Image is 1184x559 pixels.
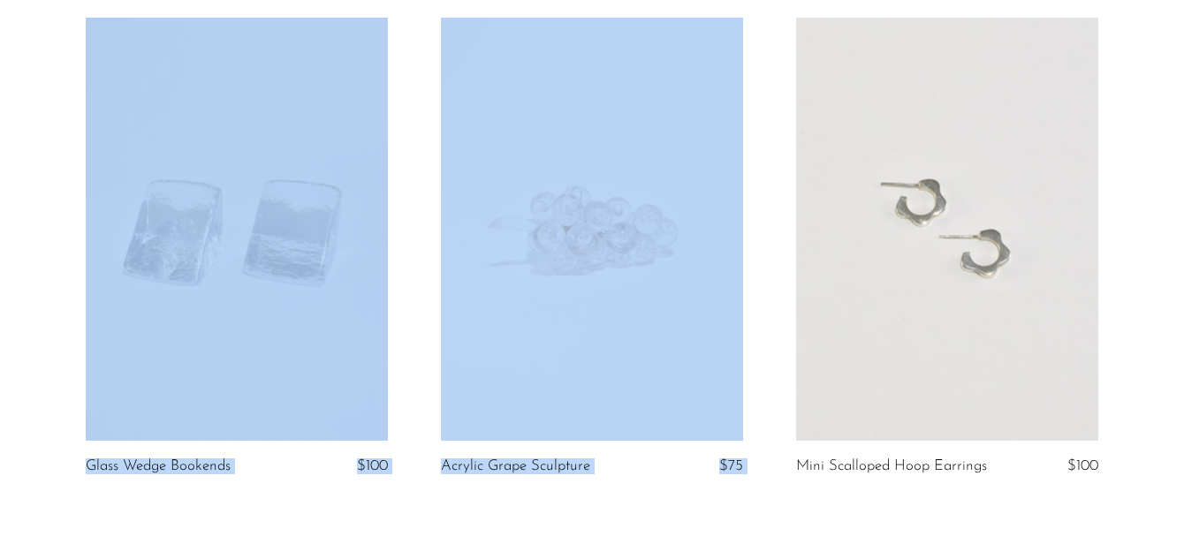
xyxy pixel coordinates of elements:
[1067,458,1098,473] span: $100
[86,458,231,474] a: Glass Wedge Bookends
[357,458,388,473] span: $100
[441,458,590,474] a: Acrylic Grape Sculpture
[796,458,987,474] a: Mini Scalloped Hoop Earrings
[719,458,743,473] span: $75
